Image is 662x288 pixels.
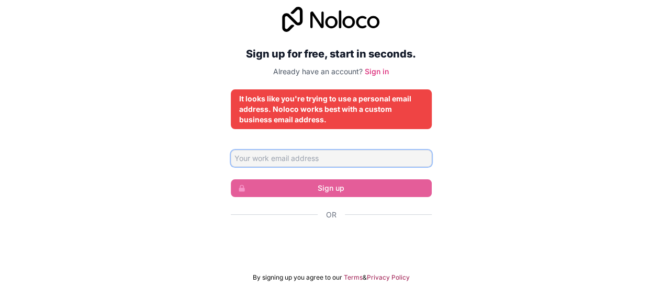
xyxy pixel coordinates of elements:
span: & [363,273,367,282]
a: Sign in [365,67,389,76]
a: Privacy Policy [367,273,410,282]
a: Terms [344,273,363,282]
input: Email address [231,150,432,167]
button: Sign up [231,179,432,197]
span: By signing up you agree to our [253,273,342,282]
span: Already have an account? [273,67,363,76]
h2: Sign up for free, start in seconds. [231,44,432,63]
iframe: Sign in with Google Button [226,232,437,255]
span: Or [326,210,336,220]
div: It looks like you're trying to use a personal email address. Noloco works best with a custom busi... [239,94,423,125]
